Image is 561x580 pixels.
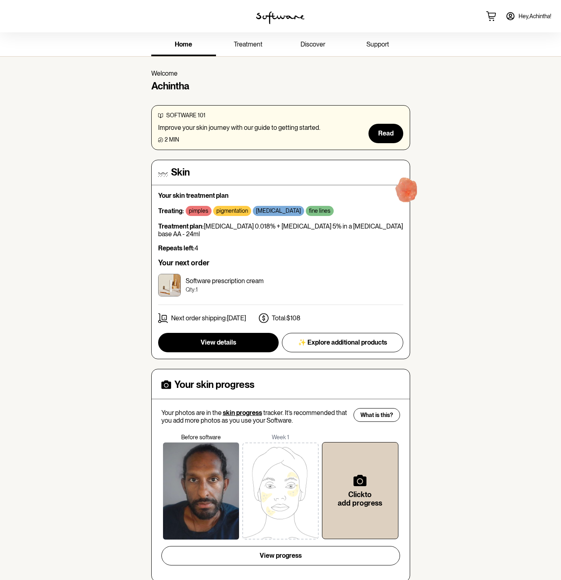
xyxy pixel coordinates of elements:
[260,552,302,559] span: View progress
[242,442,319,540] img: 9sTVZcrP3IAAAAAASUVORK5CYII=
[161,409,348,424] p: Your photos are in the tracker. It’s recommended that you add more photos as you use your Software.
[201,339,236,346] span: View details
[368,124,403,143] button: Read
[151,70,410,77] p: Welcome
[151,80,410,92] h4: Achintha
[381,166,433,218] img: red-blob.ee797e6f29be6228169e.gif
[158,333,279,352] button: View details
[158,222,403,238] p: [MEDICAL_DATA] 0.018% + [MEDICAL_DATA] 5% in a [MEDICAL_DATA] base AA - 24ml
[158,222,204,230] strong: Treatment plan:
[158,124,320,131] p: Improve your skin journey with our guide to getting started.
[366,40,389,48] span: support
[158,244,403,252] p: 4
[241,434,320,441] p: Week 1
[301,40,325,48] span: discover
[158,258,403,267] h6: Your next order
[158,274,181,296] img: ckrj7zkjy00033h5xptmbqh6o.jpg
[216,207,248,214] p: pigmentation
[345,34,410,56] a: support
[281,34,345,56] a: discover
[161,546,400,565] button: View progress
[216,34,281,56] a: treatment
[158,192,403,199] p: Your skin treatment plan
[354,408,400,422] button: What is this?
[186,286,264,293] p: Qty: 1
[158,244,195,252] strong: Repeats left:
[282,333,403,352] button: ✨ Explore additional products
[174,379,254,391] h4: Your skin progress
[161,434,241,441] p: Before software
[309,207,330,214] p: fine lines
[519,13,551,20] span: Hey, Achintha !
[256,207,301,214] p: [MEDICAL_DATA]
[360,412,393,419] span: What is this?
[189,207,208,214] p: pimples
[175,40,192,48] span: home
[171,314,246,322] p: Next order shipping: [DATE]
[165,136,179,143] span: 2 min
[186,277,264,285] p: Software prescription cream
[256,11,305,24] img: software logo
[501,6,556,26] a: Hey,Achintha!
[298,339,387,346] span: ✨ Explore additional products
[166,112,205,119] span: software 101
[335,490,385,508] h6: Click to add progress
[151,34,216,56] a: home
[223,409,262,417] span: skin progress
[378,129,394,137] span: Read
[272,314,301,322] p: Total: $108
[158,207,184,215] strong: Treating:
[234,40,263,48] span: treatment
[171,167,190,178] h4: Skin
